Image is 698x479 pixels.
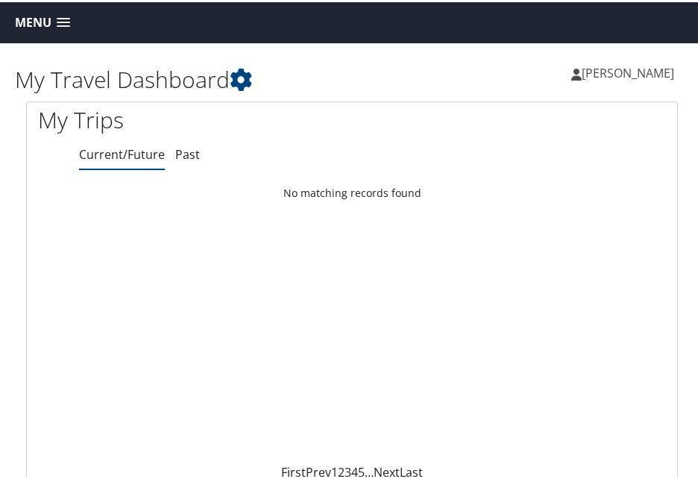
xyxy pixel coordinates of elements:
[281,462,306,478] a: First
[400,462,423,478] a: Last
[79,144,165,160] a: Current/Future
[358,462,365,478] a: 5
[7,8,78,33] a: Menu
[331,462,338,478] a: 1
[27,178,677,204] td: No matching records found
[374,462,400,478] a: Next
[338,462,345,478] a: 2
[345,462,351,478] a: 3
[38,102,341,134] h1: My Trips
[582,63,674,79] span: [PERSON_NAME]
[306,462,331,478] a: Prev
[15,13,51,28] span: Menu
[175,144,200,160] a: Past
[351,462,358,478] a: 4
[571,48,689,93] a: [PERSON_NAME]
[365,462,374,478] span: …
[15,62,352,93] h1: My Travel Dashboard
